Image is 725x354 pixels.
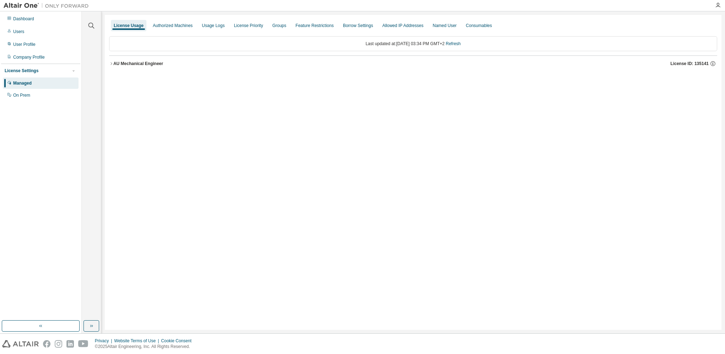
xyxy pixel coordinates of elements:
div: Feature Restrictions [296,23,334,28]
div: Users [13,29,24,34]
div: Dashboard [13,16,34,22]
div: AU Mechanical Engineer [113,61,163,66]
div: Managed [13,80,32,86]
img: linkedin.svg [66,340,74,348]
div: Groups [272,23,286,28]
div: Website Terms of Use [114,338,161,344]
img: youtube.svg [78,340,88,348]
div: Named User [433,23,456,28]
div: Company Profile [13,54,45,60]
img: instagram.svg [55,340,62,348]
div: Privacy [95,338,114,344]
img: altair_logo.svg [2,340,39,348]
span: License ID: 135141 [671,61,709,66]
div: User Profile [13,42,36,47]
div: Consumables [466,23,492,28]
div: Usage Logs [202,23,225,28]
a: Refresh [446,41,461,46]
div: Borrow Settings [343,23,373,28]
div: Last updated at: [DATE] 03:34 PM GMT+2 [109,36,717,51]
img: Altair One [4,2,92,9]
div: Authorized Machines [153,23,193,28]
div: License Usage [114,23,144,28]
button: AU Mechanical EngineerLicense ID: 135141 [109,56,717,71]
div: Cookie Consent [161,338,195,344]
div: License Priority [234,23,263,28]
p: © 2025 Altair Engineering, Inc. All Rights Reserved. [95,344,196,350]
div: Allowed IP Addresses [382,23,424,28]
div: License Settings [5,68,38,74]
img: facebook.svg [43,340,50,348]
div: On Prem [13,92,30,98]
